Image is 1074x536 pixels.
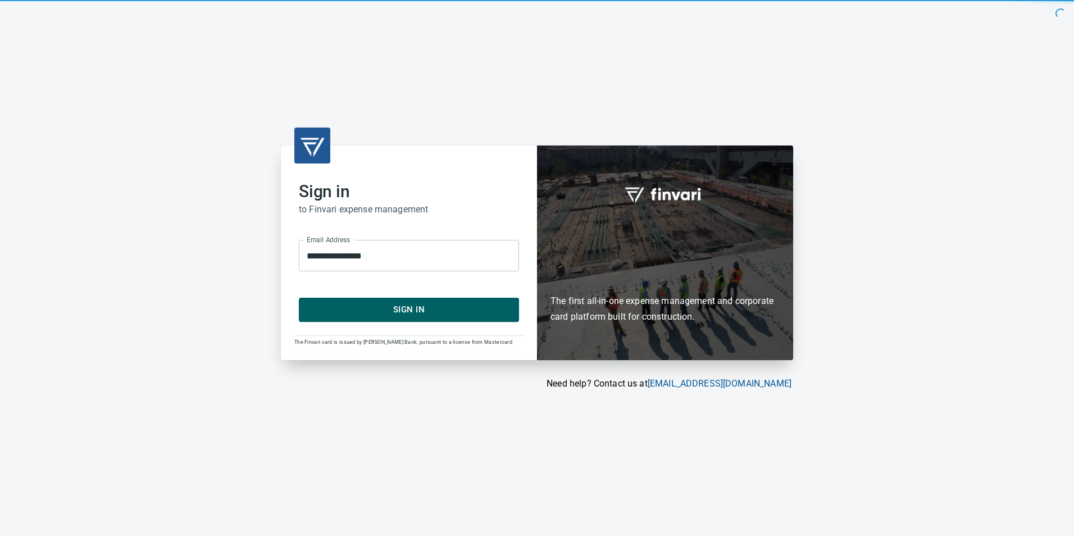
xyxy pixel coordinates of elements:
h6: The first all-in-one expense management and corporate card platform built for construction. [550,228,780,325]
p: Need help? Contact us at [281,377,791,390]
div: Finvari [537,146,793,360]
button: Sign In [299,298,519,321]
img: transparent_logo.png [299,132,326,159]
span: The Finvari card is issued by [PERSON_NAME] Bank, pursuant to a license from Mastercard [294,339,512,345]
h2: Sign in [299,181,519,202]
h6: to Finvari expense management [299,202,519,217]
span: Sign In [311,302,507,317]
a: [EMAIL_ADDRESS][DOMAIN_NAME] [648,378,791,389]
img: fullword_logo_white.png [623,181,707,207]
